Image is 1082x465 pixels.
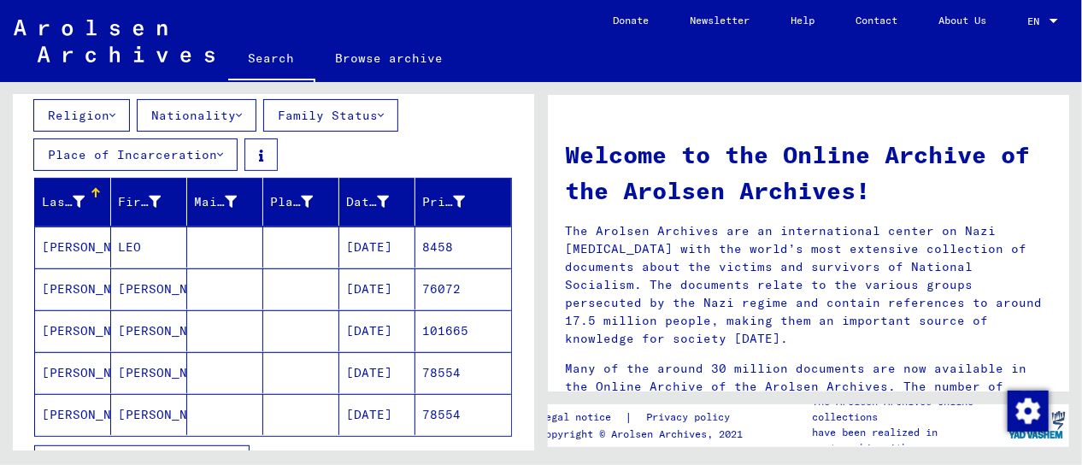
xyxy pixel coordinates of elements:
mat-cell: 78554 [415,394,511,435]
a: Search [228,38,315,82]
button: Religion [33,99,130,132]
mat-cell: [DATE] [339,394,415,435]
mat-cell: 8458 [415,227,511,268]
mat-cell: [PERSON_NAME] [111,394,187,435]
a: Browse archive [315,38,464,79]
mat-cell: [PERSON_NAME] [111,268,187,309]
mat-header-cell: Last Name [35,178,111,226]
a: Privacy policy [633,409,751,427]
img: yv_logo.png [1005,403,1069,446]
mat-cell: [PERSON_NAME] [111,352,187,393]
button: Family Status [263,99,398,132]
div: Place of Birth [270,188,338,215]
div: Maiden Name [194,193,237,211]
p: The Arolsen Archives are an international center on Nazi [MEDICAL_DATA] with the world’s most ext... [565,222,1052,348]
p: have been realized in partnership with [812,425,1004,456]
mat-cell: 76072 [415,268,511,309]
mat-cell: [PERSON_NAME] [35,352,111,393]
mat-header-cell: Maiden Name [187,178,263,226]
h1: Welcome to the Online Archive of the Arolsen Archives! [565,137,1052,209]
div: Prisoner # [422,188,491,215]
mat-cell: [PERSON_NAME] [35,268,111,309]
img: Arolsen_neg.svg [14,20,215,62]
span: EN [1027,15,1046,27]
div: First Name [118,188,186,215]
div: Last Name [42,188,110,215]
mat-cell: [PERSON_NAME] [35,310,111,351]
mat-cell: [DATE] [339,310,415,351]
button: Nationality [137,99,256,132]
mat-cell: [PERSON_NAME] [35,394,111,435]
mat-cell: 101665 [415,310,511,351]
mat-cell: 78554 [415,352,511,393]
div: Date of Birth [346,193,389,211]
mat-cell: [DATE] [339,227,415,268]
a: Legal notice [540,409,626,427]
mat-cell: [DATE] [339,352,415,393]
mat-cell: [PERSON_NAME] [111,310,187,351]
mat-header-cell: First Name [111,178,187,226]
div: Last Name [42,193,85,211]
mat-cell: [PERSON_NAME] [35,227,111,268]
mat-header-cell: Place of Birth [263,178,339,226]
div: First Name [118,193,161,211]
mat-header-cell: Date of Birth [339,178,415,226]
div: Place of Birth [270,193,313,211]
div: Date of Birth [346,188,415,215]
p: Copyright © Arolsen Archives, 2021 [540,427,751,442]
div: | [540,409,751,427]
p: The Arolsen Archives online collections [812,394,1004,425]
mat-cell: LEO [111,227,187,268]
mat-cell: [DATE] [339,268,415,309]
div: Prisoner # [422,193,465,211]
p: Many of the around 30 million documents are now available in the Online Archive of the Arolsen Ar... [565,360,1052,414]
button: Place of Incarceration [33,138,238,171]
div: Maiden Name [194,188,262,215]
mat-header-cell: Prisoner # [415,178,511,226]
img: Change consent [1008,391,1049,432]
